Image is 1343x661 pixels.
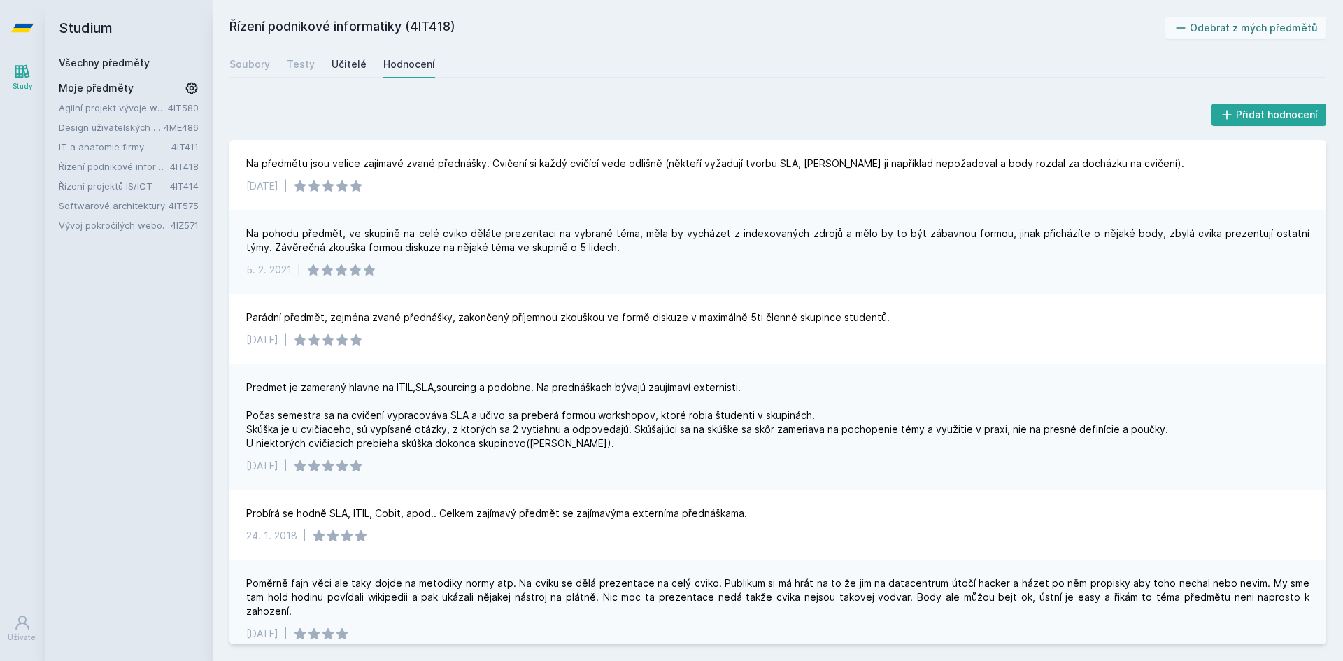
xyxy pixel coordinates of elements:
div: Poměrně fajn věci ale taky dojde na metodiky normy atp. Na cviku se dělá prezentace na celý cviko... [246,576,1309,618]
a: 4IT580 [168,102,199,113]
a: Řízení projektů IS/ICT [59,179,170,193]
div: Study [13,81,33,92]
div: Hodnocení [383,57,435,71]
div: Učitelé [332,57,367,71]
span: Moje předměty [59,81,134,95]
div: [DATE] [246,627,278,641]
a: Všechny předměty [59,57,150,69]
div: | [284,627,287,641]
a: Agilní projekt vývoje webové aplikace [59,101,168,115]
a: 4IT418 [170,161,199,172]
a: 4IZ571 [171,220,199,231]
a: Vývoj pokročilých webových aplikací v PHP [59,218,171,232]
div: Na pohodu předmět, ve skupině na celé cviko děláte prezentaci na vybrané téma, měla by vycházet z... [246,227,1309,255]
a: Testy [287,50,315,78]
a: Soubory [229,50,270,78]
div: Uživatel [8,632,37,643]
a: Hodnocení [383,50,435,78]
a: Study [3,56,42,99]
div: | [284,179,287,193]
button: Přidat hodnocení [1211,104,1327,126]
button: Odebrat z mých předmětů [1165,17,1327,39]
a: Uživatel [3,607,42,650]
div: [DATE] [246,179,278,193]
div: [DATE] [246,333,278,347]
h2: Řízení podnikové informatiky (4IT418) [229,17,1165,39]
div: 5. 2. 2021 [246,263,292,277]
div: | [284,459,287,473]
a: IT a anatomie firmy [59,140,171,154]
div: Parádní předmět, zejména zvané přednášky, zakončený příjemnou zkouškou ve formě diskuze v maximál... [246,311,890,325]
div: Soubory [229,57,270,71]
a: 4IT414 [170,180,199,192]
a: Řízení podnikové informatiky [59,159,170,173]
div: [DATE] [246,459,278,473]
div: Predmet je zameraný hlavne na ITIL,SLA,sourcing a podobne. Na prednáškach bývajú zaujímaví extern... [246,381,1168,450]
div: | [297,263,301,277]
a: 4IT575 [169,200,199,211]
div: Probírá se hodně SLA, ITIL, Cobit, apod.. Celkem zajímavý předmět se zajímavýma externíma přednáš... [246,506,747,520]
a: 4IT411 [171,141,199,152]
a: Softwarové architektury [59,199,169,213]
div: Na předmětu jsou velice zajímavé zvané přednášky. Cvičení si každý cvičící vede odlišně (někteří ... [246,157,1184,171]
div: | [284,333,287,347]
a: Design uživatelských rozhraní [59,120,164,134]
a: Učitelé [332,50,367,78]
a: 4ME486 [164,122,199,133]
div: Testy [287,57,315,71]
div: | [303,529,306,543]
div: 24. 1. 2018 [246,529,297,543]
